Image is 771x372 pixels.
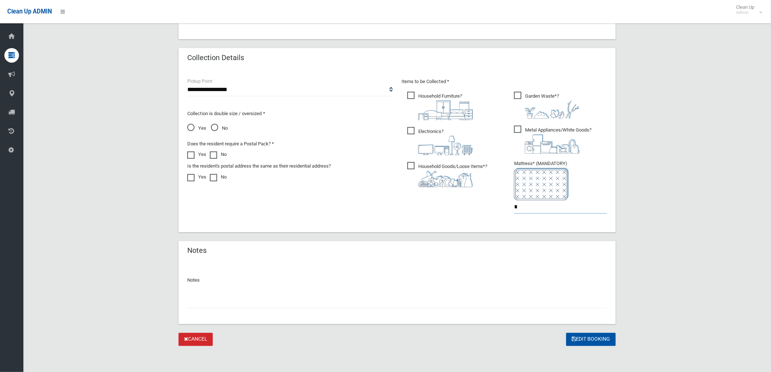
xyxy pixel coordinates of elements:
[733,4,762,15] span: Clean Up
[187,124,206,133] span: Yes
[418,171,473,187] img: b13cc3517677393f34c0a387616ef184.png
[179,333,213,346] a: Cancel
[187,140,274,148] label: Does the resident require a Postal Pack? *
[179,51,253,65] header: Collection Details
[736,10,755,15] small: Admin
[210,150,227,159] label: No
[211,124,228,133] span: No
[525,134,580,154] img: 36c1b0289cb1767239cdd3de9e694f19.png
[210,173,227,181] label: No
[187,162,331,171] label: Is the resident's postal address the same as their residential address?
[187,150,206,159] label: Yes
[407,92,473,120] span: Household Furniture
[402,77,607,86] p: Items to be Collected *
[7,8,52,15] span: Clean Up ADMIN
[525,101,580,119] img: 4fd8a5c772b2c999c83690221e5242e0.png
[514,92,580,119] span: Garden Waste*
[187,276,607,285] p: Notes
[514,168,569,200] img: e7408bece873d2c1783593a074e5cb2f.png
[566,333,616,346] button: Edit Booking
[407,127,473,155] span: Electronics
[418,93,473,120] i: ?
[187,173,206,181] label: Yes
[525,127,591,154] i: ?
[418,101,473,120] img: aa9efdbe659d29b613fca23ba79d85cb.png
[418,129,473,155] i: ?
[418,136,473,155] img: 394712a680b73dbc3d2a6a3a7ffe5a07.png
[407,162,487,187] span: Household Goods/Loose Items*
[418,164,487,187] i: ?
[514,161,607,200] span: Mattress* (MANDATORY)
[187,109,393,118] p: Collection is double size / oversized *
[525,93,580,119] i: ?
[179,244,215,258] header: Notes
[514,126,591,154] span: Metal Appliances/White Goods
